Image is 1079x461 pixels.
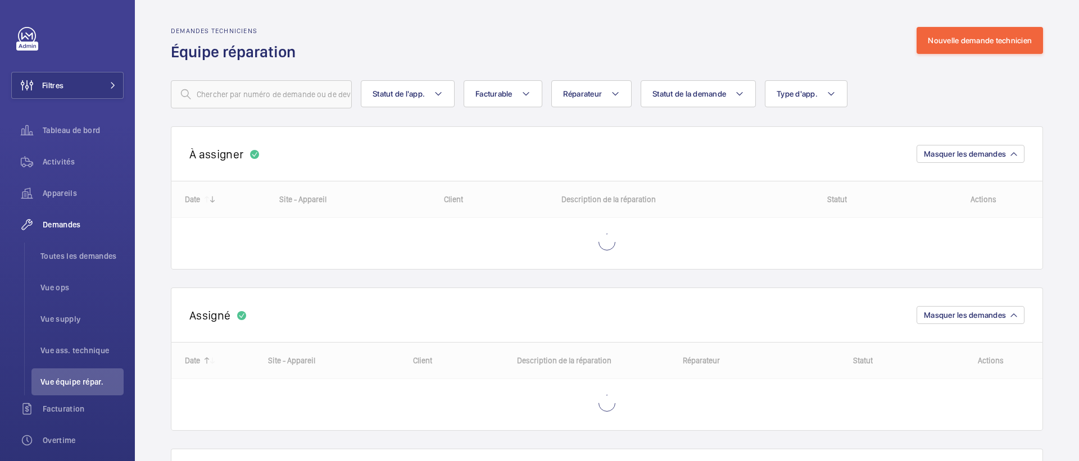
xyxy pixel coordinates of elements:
[43,403,124,414] span: Facturation
[917,145,1024,163] button: Masquer les demandes
[43,435,124,446] span: Overtime
[652,89,726,98] span: Statut de la demande
[464,80,542,107] button: Facturable
[40,376,124,387] span: Vue équipe répar.
[475,89,513,98] span: Facturable
[924,311,1006,319] span: Masquer les demandes
[373,89,425,98] span: Statut de l'app.
[189,308,230,322] h2: Assigné
[171,42,302,62] h1: Équipe réparation
[43,156,124,167] span: Activités
[171,80,352,108] input: Chercher par numéro de demande ou de devis
[361,80,455,107] button: Statut de l'app.
[40,282,124,293] span: Vue ops
[42,80,64,91] span: Filtres
[171,27,302,35] h2: Demandes techniciens
[917,306,1024,324] button: Masquer les demandes
[189,147,243,161] h2: À assigner
[40,345,124,356] span: Vue ass. technique
[43,188,124,199] span: Appareils
[924,149,1006,158] span: Masquer les demandes
[641,80,756,107] button: Statut de la demande
[43,219,124,230] span: Demandes
[551,80,632,107] button: Réparateur
[765,80,847,107] button: Type d'app.
[563,89,602,98] span: Réparateur
[777,89,818,98] span: Type d'app.
[11,72,124,99] button: Filtres
[40,250,124,262] span: Toutes les demandes
[43,125,124,136] span: Tableau de bord
[917,27,1043,54] button: Nouvelle demande technicien
[40,313,124,325] span: Vue supply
